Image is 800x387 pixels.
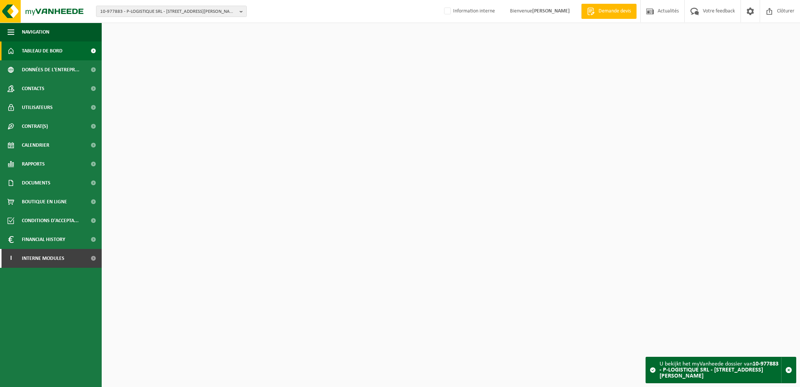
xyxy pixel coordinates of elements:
[22,23,49,41] span: Navigation
[22,192,67,211] span: Boutique en ligne
[532,8,570,14] strong: [PERSON_NAME]
[22,60,79,79] span: Données de l'entrepr...
[22,136,49,155] span: Calendrier
[100,6,237,17] span: 10-977883 - P-LOGISTIQUE SRL - [STREET_ADDRESS][PERSON_NAME]
[96,6,247,17] button: 10-977883 - P-LOGISTIQUE SRL - [STREET_ADDRESS][PERSON_NAME]
[22,117,48,136] span: Contrat(s)
[8,249,14,268] span: I
[597,8,633,15] span: Demande devis
[22,230,65,249] span: Financial History
[443,6,495,17] label: Information interne
[22,155,45,174] span: Rapports
[22,249,64,268] span: Interne modules
[22,79,44,98] span: Contacts
[22,174,50,192] span: Documents
[22,41,63,60] span: Tableau de bord
[22,98,53,117] span: Utilisateurs
[22,211,79,230] span: Conditions d'accepta...
[660,357,781,383] div: U bekijkt het myVanheede dossier van
[581,4,637,19] a: Demande devis
[660,361,779,379] strong: 10-977883 - P-LOGISTIQUE SRL - [STREET_ADDRESS][PERSON_NAME]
